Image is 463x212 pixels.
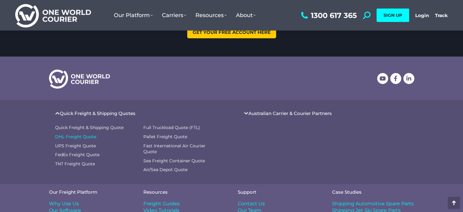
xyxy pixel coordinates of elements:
[157,6,191,25] a: Carriers
[15,3,91,28] img: One World Courier
[143,158,219,164] a: Sea Freight Container Quote
[238,200,265,207] span: Contact Us
[143,134,219,140] a: Pallet Freight Quote
[231,6,260,25] a: About
[238,190,320,194] h4: Support
[300,12,357,19] a: 1300 617 365
[332,200,414,207] span: Shipping Automotive Spare Parts
[49,200,79,207] span: Why Use Us
[143,167,188,173] span: Air/Sea Depot Quote
[109,6,157,25] a: Our Platform
[415,13,429,18] a: Login
[55,152,100,158] span: FedEx Freight Quote
[143,125,200,131] span: Full Truckload Quote (FTL)
[60,111,135,116] a: Quick Freight & Shipping Quotes
[143,134,187,140] span: Pallet Freight Quote
[332,190,414,194] h4: Case Studies
[55,125,137,131] a: Quick Freight & Shipping Quote
[49,190,131,194] h4: Our Freight Platform
[49,200,131,207] a: Why Use Us
[191,6,231,25] a: Resources
[162,12,186,19] span: Carriers
[143,143,219,155] a: Fast International Air Courier Quote
[55,161,95,167] span: TNT Freight Quote
[55,152,137,158] a: FedEx Freight Quote
[238,200,320,207] a: Contact Us
[114,12,153,19] span: Our Platform
[143,125,219,131] a: Full Truckload Quote (FTL)
[195,12,227,19] span: Resources
[193,30,271,34] span: Get your free account here
[55,143,137,149] a: UPS Freight Quote
[55,125,124,131] span: Quick Freight & Shipping Quote
[55,161,137,167] a: TNT Freight Quote
[332,200,414,207] a: Shipping Automotive Spare Parts
[143,200,226,207] a: Freight Guides
[55,143,96,149] span: UPS Freight Quote
[55,134,96,140] span: DHL Freight Quote
[187,26,276,38] a: Get your free account here
[248,111,332,116] a: Australian Carrier & Courier Partners
[143,167,219,173] a: Air/Sea Depot Quote
[55,134,137,140] a: DHL Freight Quote
[435,13,448,18] a: Track
[377,9,409,22] a: SIGN UP
[143,190,226,194] h4: Resources
[143,200,180,207] span: Freight Guides
[143,158,205,164] span: Sea Freight Container Quote
[236,12,256,19] span: About
[384,13,402,18] span: SIGN UP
